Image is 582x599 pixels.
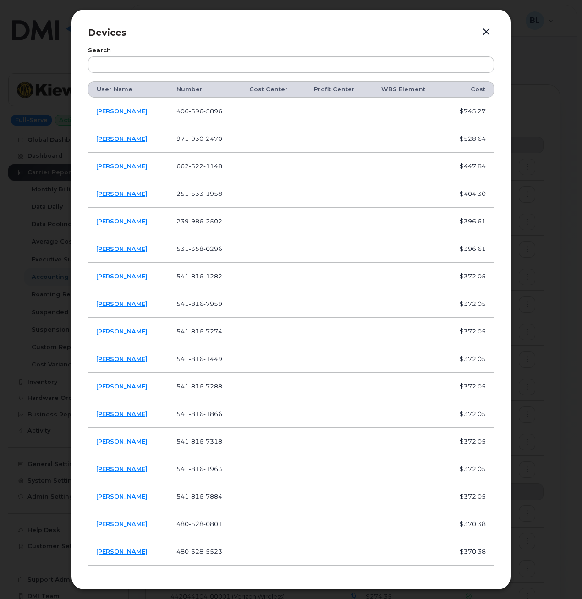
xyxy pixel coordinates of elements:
span: 2502 [203,217,222,225]
span: 541 [176,438,222,445]
span: 541 [176,327,222,335]
span: 7884 [203,493,222,500]
span: 7959 [203,300,222,307]
span: 541 [176,493,222,500]
span: 1148 [203,162,222,170]
td: $370.38 [444,538,494,566]
span: 522 [189,162,203,170]
span: 1866 [203,410,222,417]
td: $372.05 [444,428,494,455]
span: 816 [189,438,203,445]
span: 480 [176,520,222,527]
span: 816 [189,327,203,335]
td: $372.05 [444,373,494,400]
span: 0801 [203,520,222,527]
span: 528 [189,520,203,527]
span: 2470 [203,135,222,142]
td: $396.61 [444,208,494,235]
span: 239 [176,217,222,225]
span: 541 [176,272,222,280]
td: $372.05 [444,345,494,373]
td: $404.30 [444,180,494,208]
span: 816 [189,272,203,280]
span: 662 [176,162,222,170]
td: $447.84 [444,153,494,180]
span: 541 [176,383,222,390]
span: 7274 [203,327,222,335]
span: 0296 [203,245,222,252]
span: 971 [176,135,222,142]
span: 541 [176,465,222,472]
td: $528.64 [444,125,494,153]
span: 1449 [203,355,222,362]
span: 541 [176,410,222,417]
span: 251 [176,190,222,197]
span: 7288 [203,383,222,390]
span: 528 [189,548,203,555]
span: 816 [189,300,203,307]
td: $396.61 [444,235,494,263]
iframe: Messenger Launcher [542,559,575,592]
td: $372.05 [444,455,494,483]
td: $372.05 [444,400,494,428]
span: 986 [189,217,203,225]
span: 531 [176,245,222,252]
td: $370.38 [444,510,494,538]
span: 541 [176,300,222,307]
span: 816 [189,465,203,472]
td: $372.05 [444,290,494,318]
span: 1958 [203,190,222,197]
span: 816 [189,383,203,390]
td: $372.05 [444,263,494,290]
span: 7318 [203,438,222,445]
span: 533 [189,190,203,197]
span: 1282 [203,272,222,280]
span: 816 [189,355,203,362]
span: 5523 [203,548,222,555]
span: 358 [189,245,203,252]
td: $372.05 [444,318,494,345]
span: 930 [189,135,203,142]
span: 541 [176,355,222,362]
span: 1963 [203,465,222,472]
span: 480 [176,548,222,555]
td: $370.38 [444,566,494,593]
td: $372.05 [444,483,494,510]
span: 816 [189,410,203,417]
span: 816 [189,493,203,500]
